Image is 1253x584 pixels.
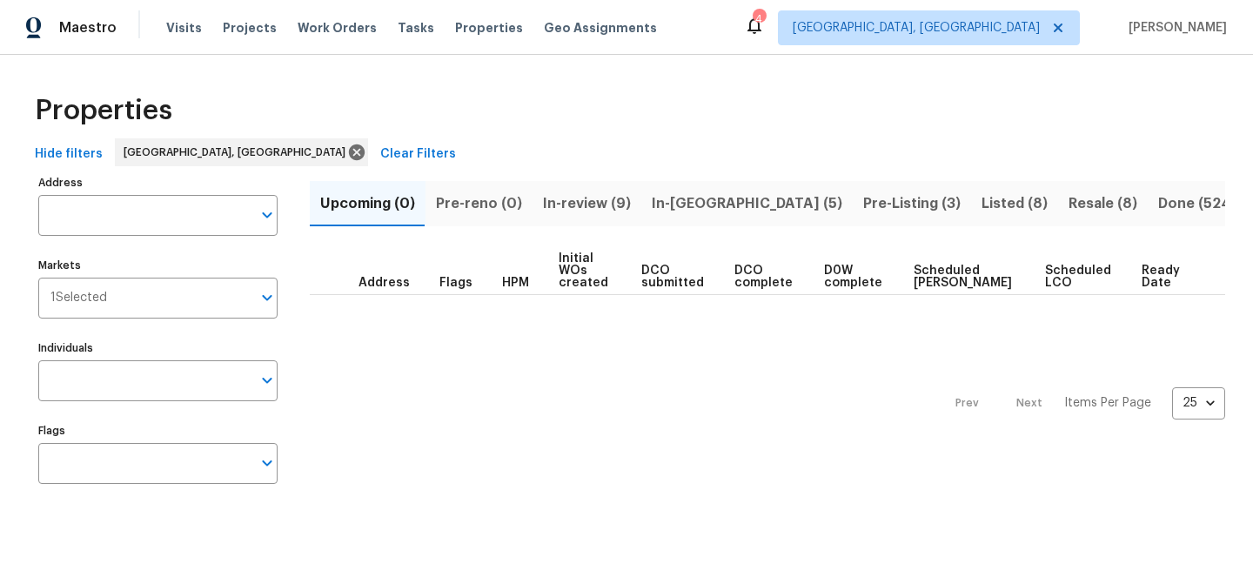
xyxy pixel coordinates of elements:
[38,343,278,353] label: Individuals
[863,191,961,216] span: Pre-Listing (3)
[38,178,278,188] label: Address
[436,191,522,216] span: Pre-reno (0)
[298,19,377,37] span: Work Orders
[255,285,279,310] button: Open
[652,191,842,216] span: In-[GEOGRAPHIC_DATA] (5)
[641,265,706,289] span: DCO submitted
[50,291,107,305] span: 1 Selected
[1122,19,1227,37] span: [PERSON_NAME]
[35,102,172,119] span: Properties
[255,203,279,227] button: Open
[59,19,117,37] span: Maestro
[35,144,103,165] span: Hide filters
[124,144,352,161] span: [GEOGRAPHIC_DATA], [GEOGRAPHIC_DATA]
[982,191,1048,216] span: Listed (8)
[115,138,368,166] div: [GEOGRAPHIC_DATA], [GEOGRAPHIC_DATA]
[38,426,278,436] label: Flags
[559,252,612,289] span: Initial WOs created
[1158,191,1236,216] span: Done (524)
[439,277,472,289] span: Flags
[398,22,434,34] span: Tasks
[38,260,278,271] label: Markets
[455,19,523,37] span: Properties
[544,19,657,37] span: Geo Assignments
[1069,191,1137,216] span: Resale (8)
[255,368,279,393] button: Open
[380,144,456,165] span: Clear Filters
[223,19,277,37] span: Projects
[543,191,631,216] span: In-review (9)
[320,191,415,216] span: Upcoming (0)
[939,305,1225,501] nav: Pagination Navigation
[753,10,765,28] div: 4
[166,19,202,37] span: Visits
[28,138,110,171] button: Hide filters
[914,265,1015,289] span: Scheduled [PERSON_NAME]
[1045,265,1113,289] span: Scheduled LCO
[734,265,794,289] span: DCO complete
[373,138,463,171] button: Clear Filters
[824,265,884,289] span: D0W complete
[793,19,1040,37] span: [GEOGRAPHIC_DATA], [GEOGRAPHIC_DATA]
[1172,380,1225,426] div: 25
[502,277,529,289] span: HPM
[1142,265,1182,289] span: Ready Date
[255,451,279,475] button: Open
[358,277,410,289] span: Address
[1064,394,1151,412] p: Items Per Page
